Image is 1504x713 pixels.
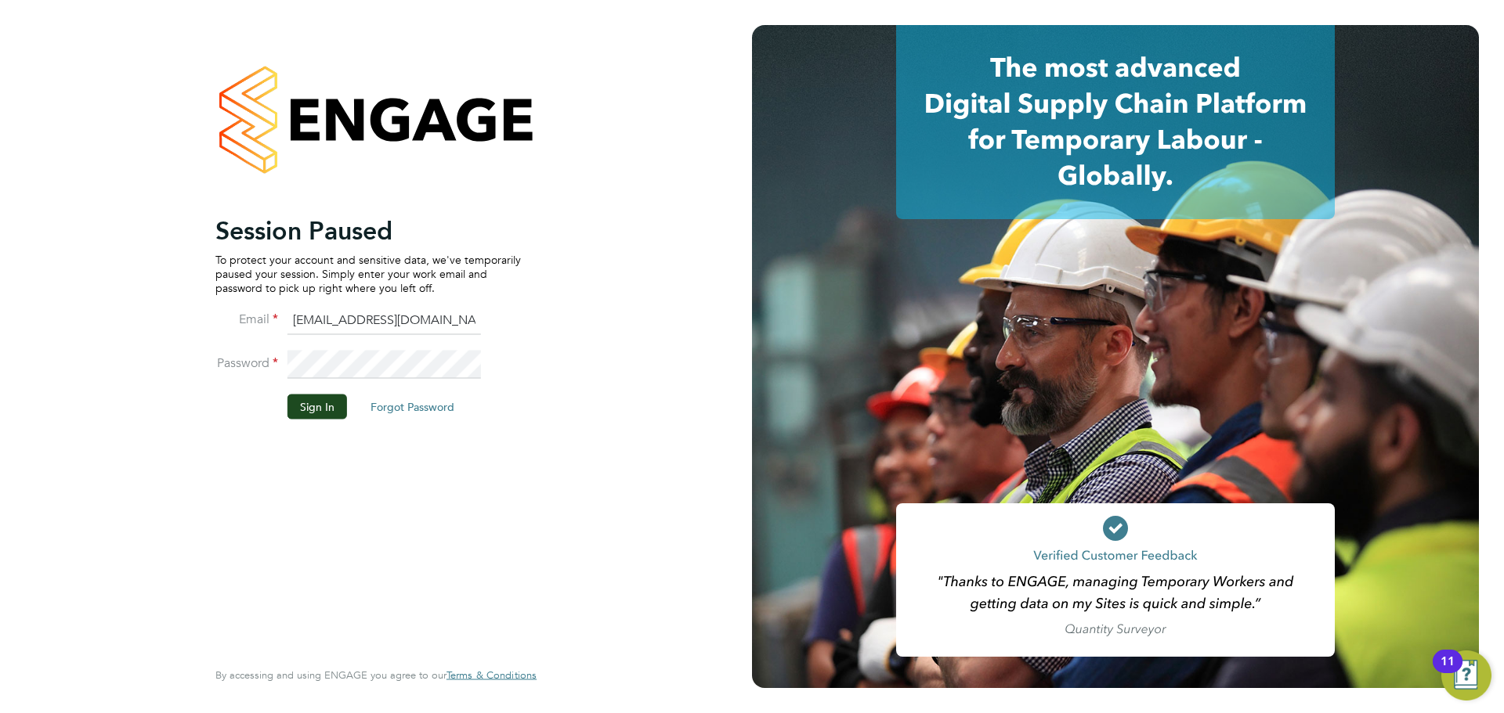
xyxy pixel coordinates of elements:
label: Password [215,355,278,371]
h2: Session Paused [215,214,521,246]
p: To protect your account and sensitive data, we've temporarily paused your session. Simply enter y... [215,252,521,295]
span: Terms & Conditions [446,668,537,682]
span: By accessing and using ENGAGE you agree to our [215,668,537,682]
button: Open Resource Center, 11 new notifications [1441,650,1491,700]
div: 11 [1441,661,1455,682]
input: Enter your work email... [287,307,481,335]
label: Email [215,311,278,327]
button: Sign In [287,394,347,419]
button: Forgot Password [358,394,467,419]
a: Terms & Conditions [446,669,537,682]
